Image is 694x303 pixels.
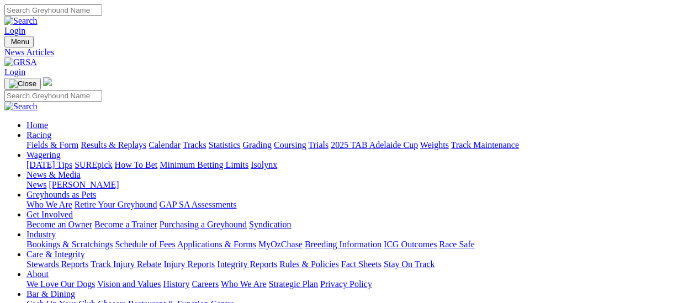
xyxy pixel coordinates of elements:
[27,259,690,269] div: Care & Integrity
[27,180,690,190] div: News & Media
[160,200,237,209] a: GAP SA Assessments
[451,140,519,150] a: Track Maintenance
[192,279,219,289] a: Careers
[4,26,25,35] a: Login
[331,140,418,150] a: 2025 TAB Adelaide Cup
[279,259,339,269] a: Rules & Policies
[27,150,61,160] a: Wagering
[243,140,272,150] a: Grading
[97,279,161,289] a: Vision and Values
[149,140,181,150] a: Calendar
[27,240,690,249] div: Industry
[251,160,277,169] a: Isolynx
[27,120,48,130] a: Home
[341,259,382,269] a: Fact Sheets
[420,140,449,150] a: Weights
[11,38,29,46] span: Menu
[163,279,189,289] a: History
[258,240,303,249] a: MyOzChase
[177,240,256,249] a: Applications & Forms
[49,180,119,189] a: [PERSON_NAME]
[115,240,175,249] a: Schedule of Fees
[27,160,72,169] a: [DATE] Tips
[4,16,38,26] img: Search
[384,259,435,269] a: Stay On Track
[27,269,49,279] a: About
[384,240,437,249] a: ICG Outcomes
[4,90,102,102] input: Search
[160,160,248,169] a: Minimum Betting Limits
[27,180,46,189] a: News
[91,259,161,269] a: Track Injury Rebate
[4,47,690,57] a: News Articles
[27,210,73,219] a: Get Involved
[115,160,158,169] a: How To Bet
[4,78,41,90] button: Toggle navigation
[4,36,34,47] button: Toggle navigation
[27,230,56,239] a: Industry
[27,200,690,210] div: Greyhounds as Pets
[4,57,37,67] img: GRSA
[439,240,474,249] a: Race Safe
[27,279,95,289] a: We Love Our Dogs
[27,220,92,229] a: Become an Owner
[163,259,215,269] a: Injury Reports
[217,259,277,269] a: Integrity Reports
[305,240,382,249] a: Breeding Information
[183,140,206,150] a: Tracks
[221,279,267,289] a: Who We Are
[75,200,157,209] a: Retire Your Greyhound
[274,140,306,150] a: Coursing
[94,220,157,229] a: Become a Trainer
[4,102,38,111] img: Search
[81,140,146,150] a: Results & Replays
[27,190,96,199] a: Greyhounds as Pets
[27,259,88,269] a: Stewards Reports
[27,130,51,140] a: Racing
[27,160,690,170] div: Wagering
[75,160,112,169] a: SUREpick
[4,67,25,77] a: Login
[27,220,690,230] div: Get Involved
[27,140,690,150] div: Racing
[320,279,372,289] a: Privacy Policy
[209,140,241,150] a: Statistics
[27,279,690,289] div: About
[27,240,113,249] a: Bookings & Scratchings
[27,289,75,299] a: Bar & Dining
[269,279,318,289] a: Strategic Plan
[9,79,36,88] img: Close
[27,200,72,209] a: Who We Are
[249,220,291,229] a: Syndication
[27,249,85,259] a: Care & Integrity
[27,170,81,179] a: News & Media
[27,140,78,150] a: Fields & Form
[4,4,102,16] input: Search
[160,220,247,229] a: Purchasing a Greyhound
[43,77,52,86] img: logo-grsa-white.png
[308,140,329,150] a: Trials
